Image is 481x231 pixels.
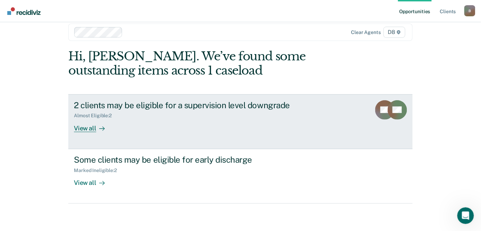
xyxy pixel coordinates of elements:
[7,7,41,15] img: Recidiviz
[464,5,475,16] div: B
[384,27,405,38] span: D8
[74,113,117,119] div: Almost Eligible : 2
[74,119,113,132] div: View all
[351,29,381,35] div: Clear agents
[464,5,475,16] button: Profile dropdown button
[68,94,412,149] a: 2 clients may be eligible for a supervision level downgradeAlmost Eligible:2View all
[74,173,113,187] div: View all
[68,49,344,78] div: Hi, [PERSON_NAME]. We’ve found some outstanding items across 1 caseload
[74,100,317,110] div: 2 clients may be eligible for a supervision level downgrade
[74,155,317,165] div: Some clients may be eligible for early discharge
[457,207,474,224] iframe: Intercom live chat
[74,168,122,173] div: Marked Ineligible : 2
[68,149,412,204] a: Some clients may be eligible for early dischargeMarked Ineligible:2View all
